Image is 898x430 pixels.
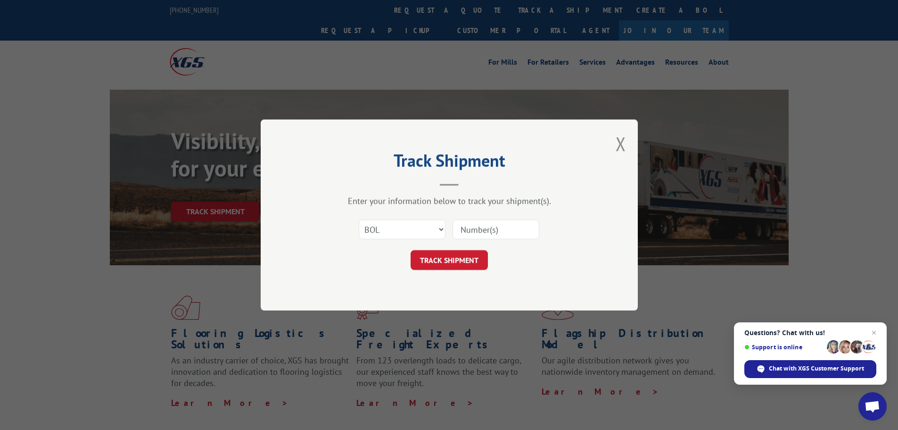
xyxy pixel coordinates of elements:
span: Support is online [744,344,824,351]
div: Open chat [858,392,887,421]
button: Close modal [616,131,626,156]
h2: Track Shipment [308,154,591,172]
span: Questions? Chat with us! [744,329,876,337]
input: Number(s) [453,219,539,239]
span: Chat with XGS Customer Support [769,364,864,373]
div: Enter your information below to track your shipment(s). [308,195,591,206]
div: Chat with XGS Customer Support [744,360,876,378]
button: TRACK SHIPMENT [411,250,488,270]
span: Close chat [868,327,880,338]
